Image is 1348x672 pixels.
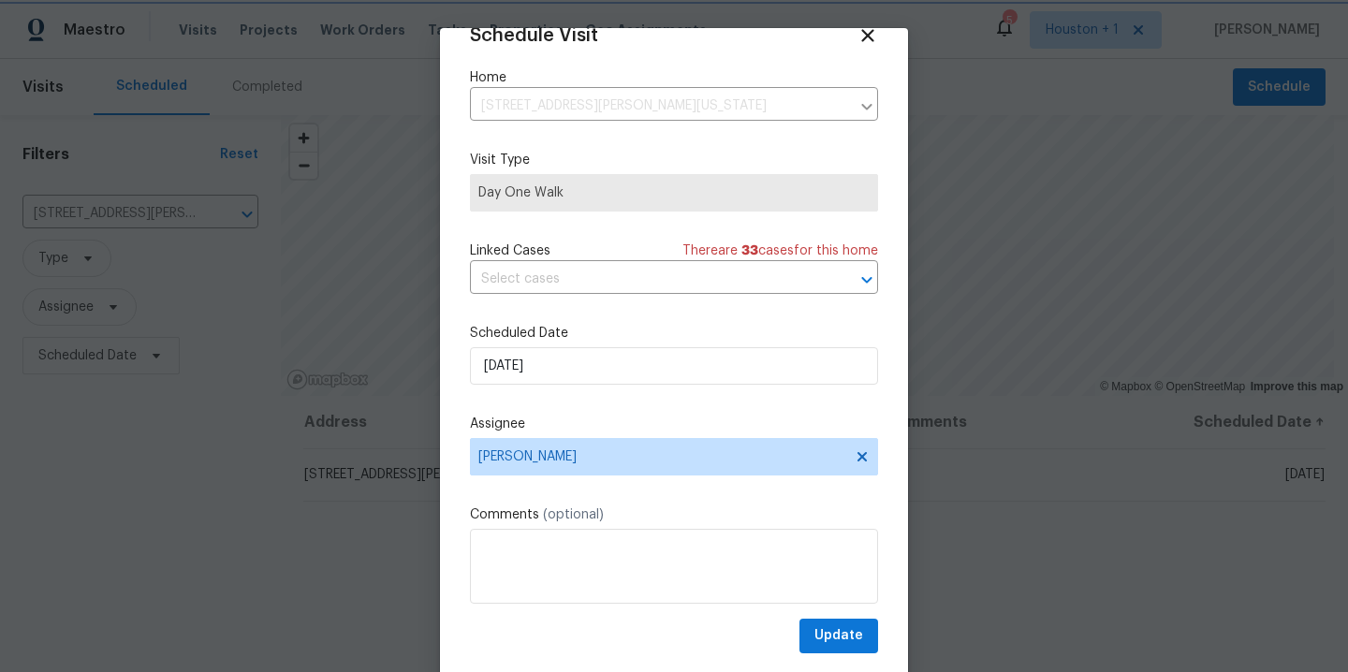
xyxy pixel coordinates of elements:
span: Linked Cases [470,241,550,260]
button: Open [854,267,880,293]
label: Visit Type [470,151,878,169]
label: Home [470,68,878,87]
button: Update [799,619,878,653]
input: Enter in an address [470,92,850,121]
input: M/D/YYYY [470,347,878,385]
span: Close [857,25,878,46]
span: Update [814,624,863,648]
span: There are case s for this home [682,241,878,260]
input: Select cases [470,265,826,294]
span: Schedule Visit [470,26,598,45]
span: Day One Walk [478,183,870,202]
span: (optional) [543,508,604,521]
label: Comments [470,505,878,524]
span: 33 [741,244,758,257]
span: [PERSON_NAME] [478,449,845,464]
label: Scheduled Date [470,324,878,343]
label: Assignee [470,415,878,433]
